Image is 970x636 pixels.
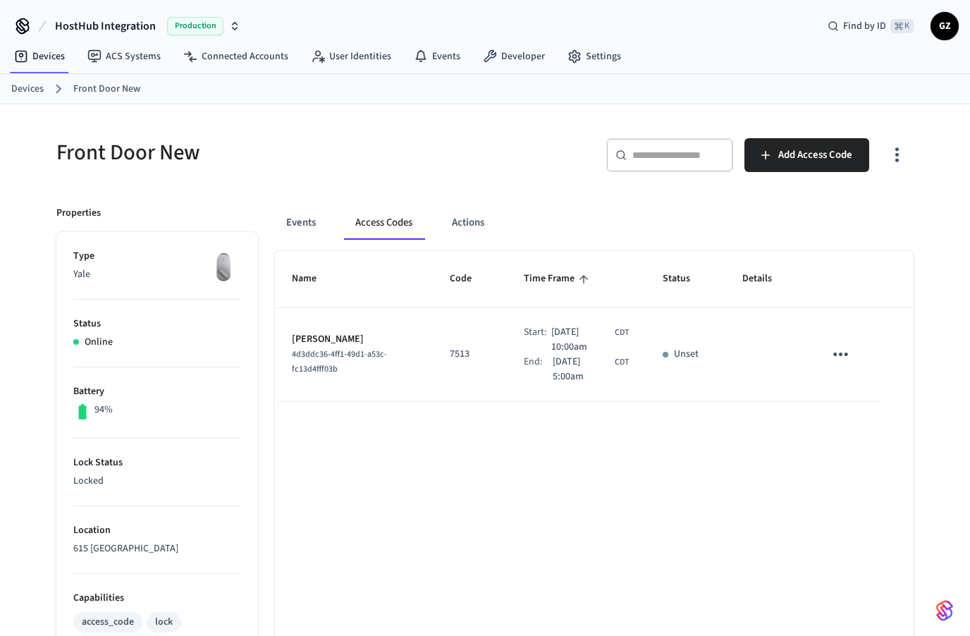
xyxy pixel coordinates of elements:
span: GZ [932,13,957,39]
span: CDT [615,356,629,369]
p: [PERSON_NAME] [292,332,416,347]
p: Online [85,335,113,350]
button: Events [275,206,327,240]
p: Battery [73,384,241,399]
p: Properties [56,206,101,221]
div: access_code [82,615,134,630]
img: SeamLogoGradient.69752ec5.svg [936,599,953,622]
p: Status [73,317,241,331]
button: Access Codes [344,206,424,240]
p: 615 [GEOGRAPHIC_DATA] [73,542,241,556]
div: End: [524,355,553,384]
a: Devices [3,44,76,69]
a: Devices [11,82,44,97]
span: Name [292,268,335,290]
a: Developer [472,44,556,69]
span: [DATE] 10:00am [551,325,611,355]
a: Events [403,44,472,69]
a: ACS Systems [76,44,172,69]
a: User Identities [300,44,403,69]
div: Find by ID⌘ K [816,13,925,39]
a: Front Door New [73,82,140,97]
span: Find by ID [843,19,886,33]
span: ⌘ K [890,19,914,33]
span: Time Frame [524,268,593,290]
span: Add Access Code [778,146,852,164]
p: Location [73,523,241,538]
a: Connected Accounts [172,44,300,69]
button: Add Access Code [744,138,869,172]
p: Capabilities [73,591,241,606]
p: 94% [94,403,113,417]
span: Details [742,268,790,290]
img: August Wifi Smart Lock 3rd Gen, Silver, Front [206,249,241,284]
span: CDT [615,326,629,339]
p: Yale [73,267,241,282]
span: HostHub Integration [55,18,156,35]
div: lock [155,615,173,630]
span: Status [663,268,708,290]
p: Locked [73,474,241,489]
p: Lock Status [73,455,241,470]
button: GZ [931,12,959,40]
p: Unset [674,347,699,362]
a: Settings [556,44,632,69]
h5: Front Door New [56,138,477,167]
div: Start: [524,325,551,355]
span: 4d3ddc36-4ff1-49d1-a53c-fc13d4fff03b [292,348,387,375]
span: [DATE] 5:00am [553,355,612,384]
span: Production [167,17,223,35]
p: Type [73,249,241,264]
span: Code [450,268,490,290]
table: sticky table [275,251,914,401]
button: Actions [441,206,496,240]
p: 7513 [450,347,490,362]
div: ant example [275,206,914,240]
div: America/Chicago [553,355,629,384]
div: America/Chicago [551,325,628,355]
